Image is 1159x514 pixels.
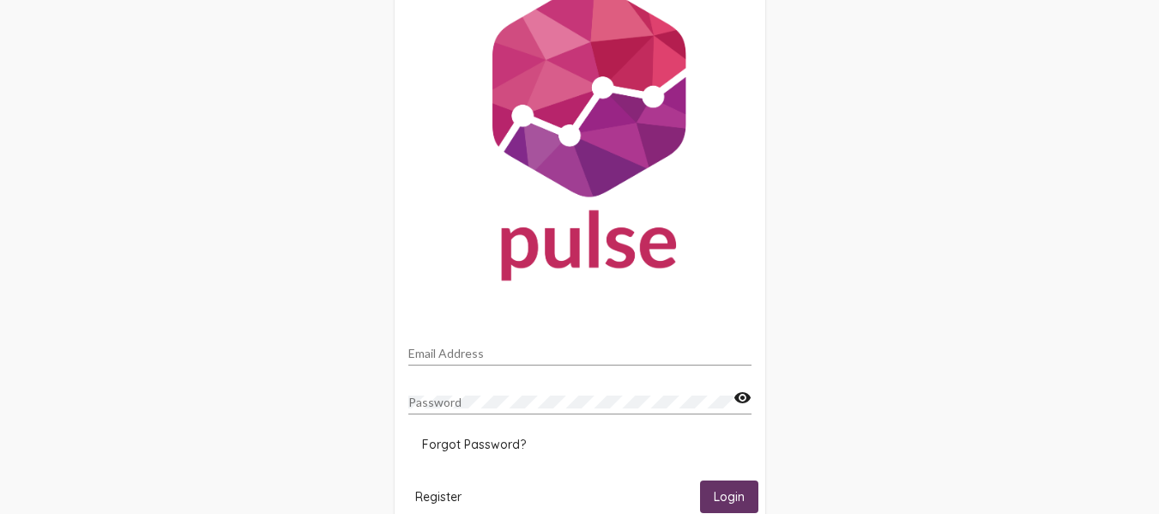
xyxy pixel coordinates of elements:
[733,388,752,408] mat-icon: visibility
[714,490,745,505] span: Login
[700,481,758,512] button: Login
[408,429,540,460] button: Forgot Password?
[401,481,475,512] button: Register
[422,437,526,452] span: Forgot Password?
[415,489,462,505] span: Register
